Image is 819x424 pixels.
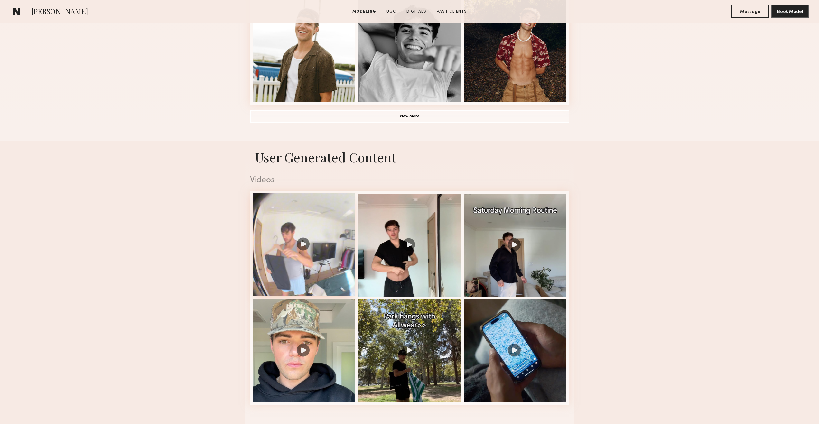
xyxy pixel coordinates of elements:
button: Book Model [771,5,809,18]
button: View More [250,110,569,123]
button: Message [731,5,769,18]
div: Videos [250,176,569,185]
h1: User Generated Content [245,149,574,166]
a: Past Clients [434,9,470,14]
span: [PERSON_NAME] [31,6,88,18]
a: Digitals [404,9,429,14]
a: Book Model [771,8,809,14]
a: UGC [384,9,399,14]
a: Modeling [350,9,379,14]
